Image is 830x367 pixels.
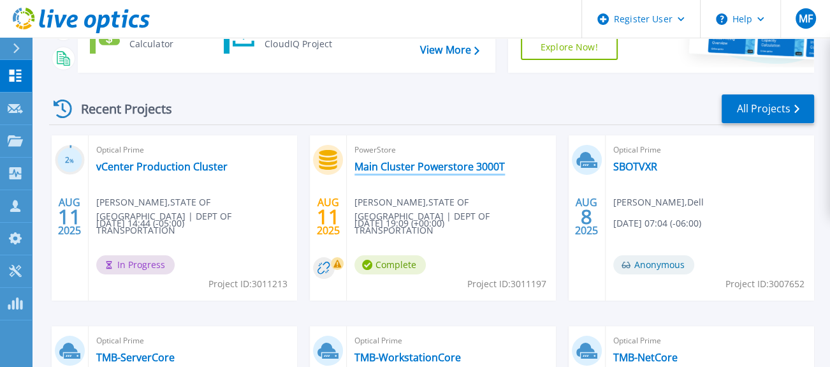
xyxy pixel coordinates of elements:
[354,255,426,274] span: Complete
[467,277,546,291] span: Project ID: 3011197
[613,160,657,173] a: SBOTVXR
[55,153,85,168] h3: 2
[725,277,805,291] span: Project ID: 3007652
[317,211,340,222] span: 11
[613,334,806,348] span: Optical Prime
[96,160,228,173] a: vCenter Production Cluster
[613,216,701,230] span: [DATE] 07:04 (-06:00)
[57,193,82,240] div: AUG 2025
[722,94,814,123] a: All Projects
[581,211,592,222] span: 8
[521,34,618,60] a: Explore Now!
[354,351,461,364] a: TMB-WorkstationCore
[96,216,184,230] span: [DATE] 14:44 (-05:00)
[613,255,694,274] span: Anonymous
[96,195,297,237] span: [PERSON_NAME] , STATE OF [GEOGRAPHIC_DATA] | DEPT OF TRANSPORTATION
[354,160,505,173] a: Main Cluster Powerstore 3000T
[96,334,289,348] span: Optical Prime
[208,277,288,291] span: Project ID: 3011213
[354,216,444,230] span: [DATE] 19:09 (+00:00)
[96,255,175,274] span: In Progress
[354,143,548,157] span: PowerStore
[69,157,74,164] span: %
[58,211,81,222] span: 11
[354,334,548,348] span: Optical Prime
[96,351,175,364] a: TMB-ServerCore
[96,143,289,157] span: Optical Prime
[613,143,806,157] span: Optical Prime
[574,193,599,240] div: AUG 2025
[354,195,555,237] span: [PERSON_NAME] , STATE OF [GEOGRAPHIC_DATA] | DEPT OF TRANSPORTATION
[420,44,479,56] a: View More
[613,351,678,364] a: TMB-NetCore
[798,13,812,24] span: MF
[316,193,340,240] div: AUG 2025
[613,195,704,209] span: [PERSON_NAME] , Dell
[49,93,189,124] div: Recent Projects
